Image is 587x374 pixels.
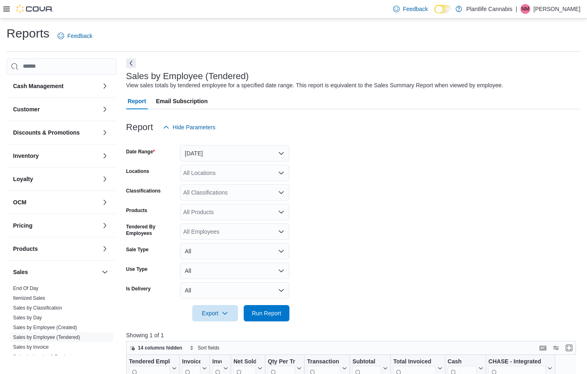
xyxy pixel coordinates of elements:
button: Inventory [100,151,110,161]
button: [DATE] [180,145,289,162]
p: Plantlife Cannabis [466,4,512,14]
label: Products [126,207,147,214]
p: Showing 1 of 1 [126,331,580,339]
p: | [516,4,517,14]
span: Email Subscription [156,93,208,109]
p: [PERSON_NAME] [534,4,580,14]
h3: Inventory [13,152,39,160]
span: Hide Parameters [173,123,216,131]
div: CHASE - Integrated [488,358,545,365]
h3: Sales [13,268,28,276]
button: All [180,243,289,259]
div: Total Invoiced [393,358,436,365]
span: Sort fields [198,345,219,351]
span: Sales by Employee (Created) [13,324,77,331]
button: Products [13,245,98,253]
span: Feedback [403,5,428,13]
button: Export [192,305,238,321]
div: Invoices Ref [212,358,222,365]
button: Display options [551,343,561,353]
button: Cash Management [100,81,110,91]
span: End Of Day [13,285,38,292]
a: Sales by Invoice & Product [13,354,71,360]
div: Tendered Employee [129,358,170,365]
label: Classifications [126,188,161,194]
button: All [180,263,289,279]
button: Keyboard shortcuts [538,343,548,353]
h3: Loyalty [13,175,33,183]
h3: Cash Management [13,82,64,90]
h3: Pricing [13,221,32,230]
button: Next [126,58,136,68]
button: Customer [100,104,110,114]
label: Use Type [126,266,147,272]
label: Locations [126,168,149,175]
button: Run Report [244,305,289,321]
button: Enter fullscreen [564,343,574,353]
a: Itemized Sales [13,295,45,301]
button: Products [100,244,110,254]
span: Sales by Employee (Tendered) [13,334,80,341]
a: End Of Day [13,285,38,291]
button: Open list of options [278,189,285,196]
button: Inventory [13,152,98,160]
div: Net Sold [233,358,256,365]
div: Qty Per Transaction [268,358,295,365]
span: Dark Mode [434,13,435,14]
span: 14 columns hidden [138,345,182,351]
span: NM [522,4,529,14]
h3: OCM [13,198,27,206]
div: Transaction Average [307,358,340,365]
button: Sales [13,268,98,276]
button: Open list of options [278,228,285,235]
h3: Sales by Employee (Tendered) [126,71,249,81]
a: Feedback [390,1,431,17]
button: Discounts & Promotions [13,128,98,137]
a: Feedback [54,28,96,44]
a: Sales by Invoice [13,344,49,350]
button: Open list of options [278,209,285,215]
button: OCM [13,198,98,206]
button: Loyalty [13,175,98,183]
button: 14 columns hidden [127,343,186,353]
h3: Customer [13,105,40,113]
h3: Report [126,122,153,132]
span: Sales by Invoice [13,344,49,350]
h1: Reports [7,25,49,42]
a: Sales by Employee (Tendered) [13,334,80,340]
label: Is Delivery [126,285,151,292]
button: OCM [100,197,110,207]
button: Open list of options [278,170,285,176]
a: Sales by Day [13,315,42,321]
button: Sort fields [186,343,222,353]
button: All [180,282,289,299]
div: Nicole Mowat [520,4,530,14]
button: Pricing [13,221,98,230]
a: Sales by Employee (Created) [13,325,77,330]
div: View sales totals by tendered employee for a specified date range. This report is equivalent to t... [126,81,503,90]
button: Customer [13,105,98,113]
h3: Discounts & Promotions [13,128,80,137]
button: Sales [100,267,110,277]
span: Run Report [252,309,281,317]
button: Pricing [100,221,110,230]
button: Discounts & Promotions [100,128,110,137]
span: Export [197,305,233,321]
span: Itemized Sales [13,295,45,301]
input: Dark Mode [434,5,451,13]
button: Loyalty [100,174,110,184]
label: Sale Type [126,246,149,253]
div: Invoices Sold [182,358,200,365]
label: Tendered By Employees [126,224,177,237]
span: Report [128,93,146,109]
h3: Products [13,245,38,253]
div: Cash [447,358,476,365]
label: Date Range [126,148,155,155]
button: Cash Management [13,82,98,90]
span: Feedback [67,32,92,40]
a: Sales by Classification [13,305,62,311]
div: Subtotal [352,358,381,365]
